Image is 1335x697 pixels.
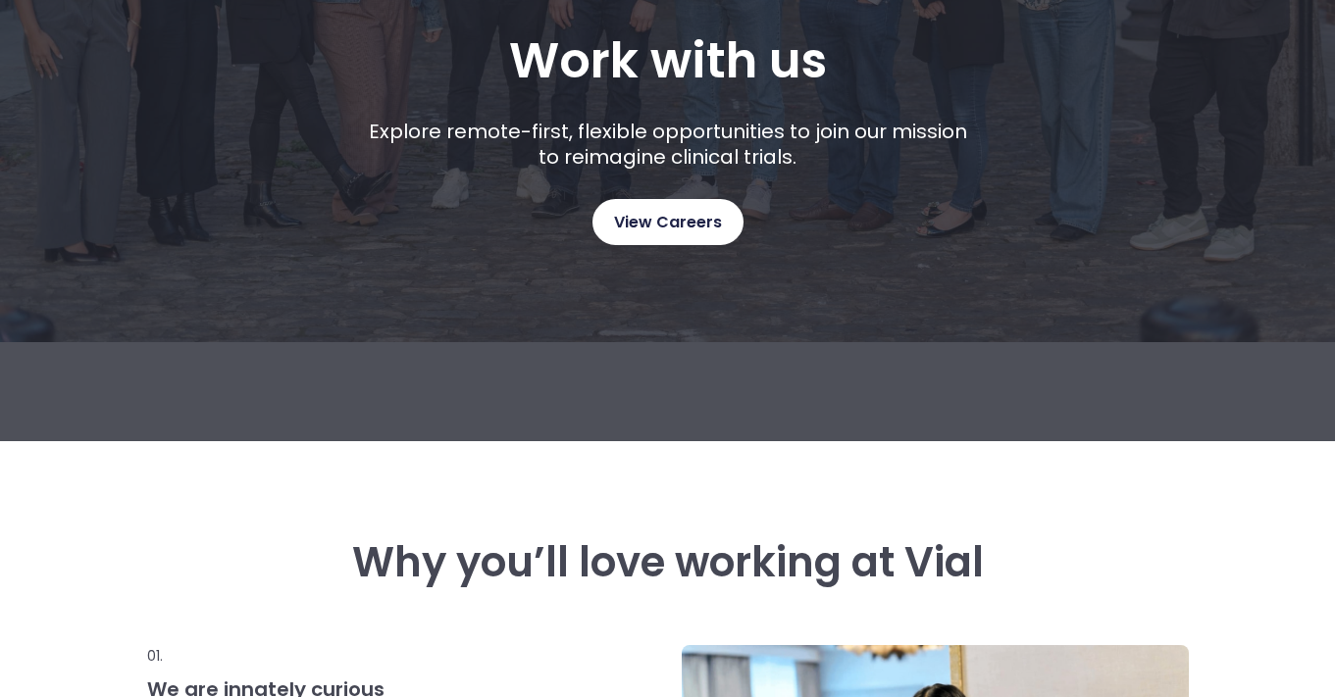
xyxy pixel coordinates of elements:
p: Explore remote-first, flexible opportunities to join our mission to reimagine clinical trials. [361,119,974,170]
p: 01. [147,645,600,667]
span: View Careers [614,210,722,235]
a: View Careers [592,199,744,245]
h3: Why you’ll love working at Vial [147,539,1189,586]
h1: Work with us [509,32,827,89]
